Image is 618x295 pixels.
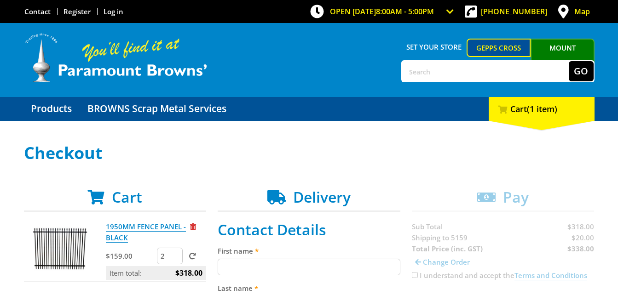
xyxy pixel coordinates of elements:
input: Search [402,61,569,81]
a: Gepps Cross [467,39,531,57]
a: Go to the BROWNS Scrap Metal Services page [81,97,233,121]
input: Please enter your first name. [218,259,400,275]
span: Set your store [401,39,467,55]
span: 8:00am - 5:00pm [376,6,434,17]
label: First name [218,245,400,256]
a: Remove from cart [190,222,196,231]
h1: Checkout [24,144,595,162]
a: Log in [104,7,123,16]
span: $318.00 [175,266,202,280]
h2: Contact Details [218,221,400,238]
button: Go [569,61,594,81]
a: 1950MM FENCE PANEL - BLACK [106,222,186,243]
span: Delivery [293,187,351,207]
img: Paramount Browns' [24,32,208,83]
span: Cart [112,187,142,207]
p: Item total: [106,266,206,280]
a: Go to the registration page [64,7,91,16]
a: Go to the Products page [24,97,79,121]
a: Go to the Contact page [24,7,51,16]
img: 1950MM FENCE PANEL - BLACK [33,221,88,276]
p: $159.00 [106,250,155,261]
span: (1 item) [527,103,557,114]
span: OPEN [DATE] [330,6,434,17]
label: Last name [218,283,400,294]
a: Mount [PERSON_NAME] [531,39,595,74]
div: Cart [489,97,595,121]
